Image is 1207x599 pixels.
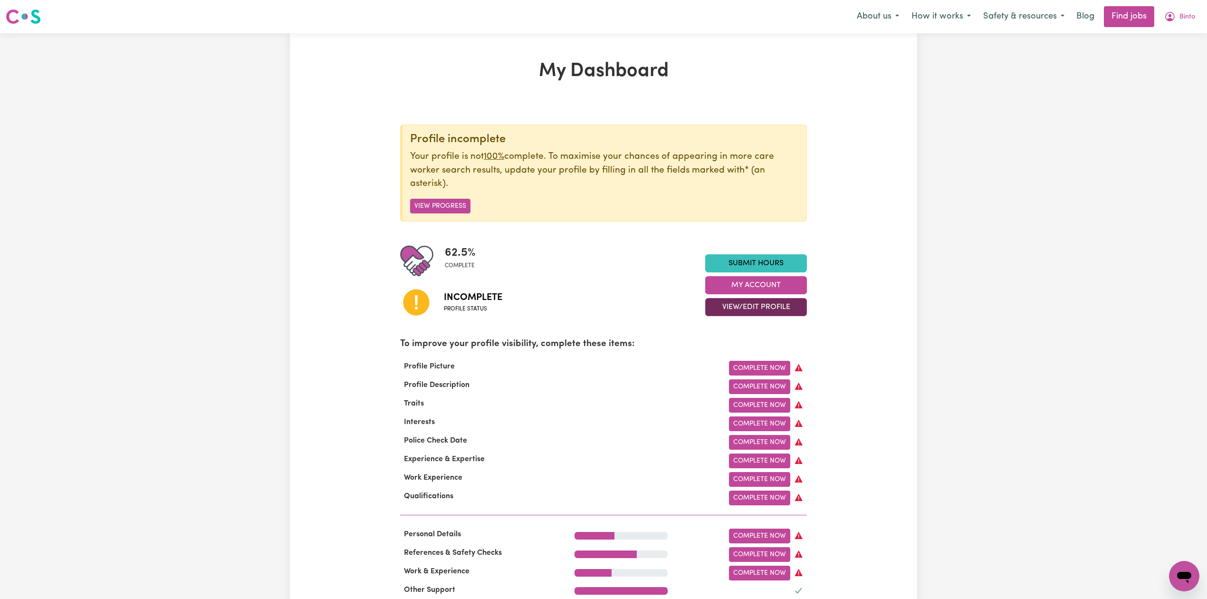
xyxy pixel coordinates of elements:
[705,276,807,294] button: My Account
[705,298,807,316] button: View/Edit Profile
[705,254,807,272] a: Submit Hours
[1104,6,1154,27] a: Find jobs
[400,474,466,482] span: Work Experience
[729,416,790,431] a: Complete Now
[729,435,790,450] a: Complete Now
[1179,12,1195,22] span: Binto
[400,338,807,351] p: To improve your profile visibility, complete these items:
[729,566,790,580] a: Complete Now
[484,152,504,161] u: 100%
[1169,561,1199,591] iframe: Button to launch messaging window
[729,361,790,376] a: Complete Now
[410,199,470,213] button: View Progress
[445,261,476,270] span: complete
[400,586,459,594] span: Other Support
[6,6,41,28] a: Careseekers logo
[729,547,790,562] a: Complete Now
[977,7,1071,27] button: Safety & resources
[1158,7,1201,27] button: My Account
[6,8,41,25] img: Careseekers logo
[444,305,502,313] span: Profile status
[400,549,506,557] span: References & Safety Checks
[400,381,473,389] span: Profile Description
[400,455,489,463] span: Experience & Expertise
[851,7,905,27] button: About us
[1071,6,1100,27] a: Blog
[400,60,807,83] h1: My Dashboard
[410,150,799,191] p: Your profile is not complete. To maximise your chances of appearing in more care worker search re...
[400,568,473,575] span: Work & Experience
[444,290,502,305] span: Incomplete
[400,531,465,538] span: Personal Details
[729,379,790,394] a: Complete Now
[905,7,977,27] button: How it works
[400,493,457,500] span: Qualifications
[729,454,790,468] a: Complete Now
[400,437,471,444] span: Police Check Date
[400,400,428,407] span: Traits
[729,398,790,413] a: Complete Now
[729,472,790,487] a: Complete Now
[400,418,439,426] span: Interests
[445,244,476,261] span: 62.5 %
[445,244,483,278] div: Profile completeness: 62.5%
[410,133,799,146] div: Profile incomplete
[729,491,790,505] a: Complete Now
[400,363,459,370] span: Profile Picture
[729,529,790,543] a: Complete Now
